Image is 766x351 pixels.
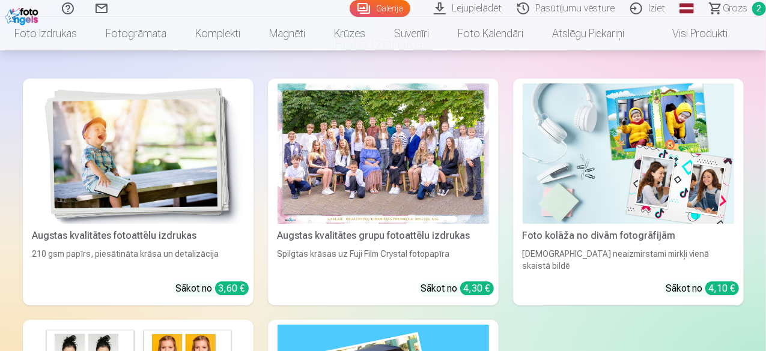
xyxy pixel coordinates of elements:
[273,229,494,243] div: Augstas kvalitātes grupu fotoattēlu izdrukas
[268,79,499,306] a: Augstas kvalitātes grupu fotoattēlu izdrukasSpilgtas krāsas uz Fuji Film Crystal fotopapīraSākot ...
[518,229,739,243] div: Foto kolāža no divām fotogrāfijām
[255,17,320,50] a: Magnēti
[443,17,538,50] a: Foto kalendāri
[723,1,747,16] span: Grozs
[752,2,766,16] span: 2
[380,17,443,50] a: Suvenīri
[176,281,249,296] div: Sākot no
[666,281,739,296] div: Sākot no
[273,248,494,272] div: Spilgtas krāsas uz Fuji Film Crystal fotopapīra
[705,281,739,295] div: 4,10 €
[523,83,734,224] img: Foto kolāža no divām fotogrāfijām
[91,17,181,50] a: Fotogrāmata
[181,17,255,50] a: Komplekti
[460,281,494,295] div: 4,30 €
[639,17,742,50] a: Visi produkti
[518,248,739,272] div: [DEMOGRAPHIC_DATA] neaizmirstami mirkļi vienā skaistā bildē
[421,281,494,296] div: Sākot no
[538,17,639,50] a: Atslēgu piekariņi
[215,281,249,295] div: 3,60 €
[32,83,244,224] img: Augstas kvalitātes fotoattēlu izdrukas
[28,229,249,243] div: Augstas kvalitātes fotoattēlu izdrukas
[23,79,254,306] a: Augstas kvalitātes fotoattēlu izdrukasAugstas kvalitātes fotoattēlu izdrukas210 gsm papīrs, piesā...
[28,248,249,272] div: 210 gsm papīrs, piesātināta krāsa un detalizācija
[320,17,380,50] a: Krūzes
[513,79,744,306] a: Foto kolāža no divām fotogrāfijāmFoto kolāža no divām fotogrāfijām[DEMOGRAPHIC_DATA] neaizmirstam...
[5,5,41,25] img: /fa1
